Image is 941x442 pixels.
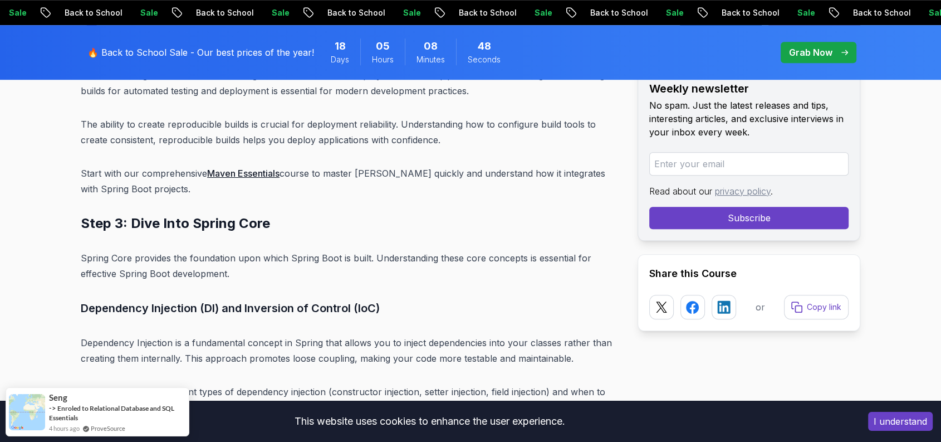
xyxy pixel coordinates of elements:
[581,7,657,18] p: Back to School
[789,46,832,59] p: Grab Now
[868,412,933,431] button: Accept cookies
[450,7,526,18] p: Back to School
[187,7,263,18] p: Back to School
[649,266,849,281] h2: Share this Course
[649,184,849,198] p: Read about our .
[478,38,491,54] span: 48 Seconds
[649,152,849,176] input: Enter your email
[81,215,620,232] h2: Step 3: Dive Into Spring Core
[131,7,167,18] p: Sale
[49,424,80,433] span: 4 hours ago
[416,54,445,65] span: Minutes
[81,299,620,317] h3: Dependency Injection (DI) and Inversion of Control (IoC)
[49,404,174,422] a: Enroled to Relational Database and SQL Essentials
[81,116,620,148] p: The ability to create reproducible builds is crucial for deployment reliability. Understanding ho...
[657,7,693,18] p: Sale
[87,46,314,59] p: 🔥 Back to School Sale - Our best prices of the year!
[207,168,280,179] a: Maven Essentials
[335,38,346,54] span: 18 Days
[844,7,920,18] p: Back to School
[756,300,765,314] p: or
[424,38,438,54] span: 8 Minutes
[81,67,620,99] p: Build tools integrate with continuous integration and continuous deployment (CI/CD) pipelines. Un...
[372,54,394,65] span: Hours
[56,7,131,18] p: Back to School
[468,54,501,65] span: Seconds
[331,54,349,65] span: Days
[81,166,620,197] p: Start with our comprehensive course to master [PERSON_NAME] quickly and understand how it integra...
[649,99,849,139] p: No spam. Just the latest releases and tips, interesting articles, and exclusive interviews in you...
[649,81,849,96] h2: Weekly newsletter
[784,295,849,319] button: Copy link
[376,38,390,54] span: 5 Hours
[263,7,298,18] p: Sale
[81,250,620,281] p: Spring Core provides the foundation upon which Spring Boot is built. Understanding these core con...
[807,302,841,313] p: Copy link
[49,404,56,412] span: ->
[318,7,394,18] p: Back to School
[788,7,824,18] p: Sale
[81,335,620,366] p: Dependency Injection is a fundamental concept in Spring that allows you to inject dependencies in...
[8,409,851,434] div: This website uses cookies to enhance the user experience.
[715,186,771,197] a: privacy policy
[49,393,67,402] span: Seng
[649,207,849,229] button: Subscribe
[9,394,45,430] img: provesource social proof notification image
[91,425,125,432] a: ProveSource
[394,7,430,18] p: Sale
[713,7,788,18] p: Back to School
[81,384,620,431] p: Understanding the different types of dependency injection (constructor injection, setter injectio...
[526,7,561,18] p: Sale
